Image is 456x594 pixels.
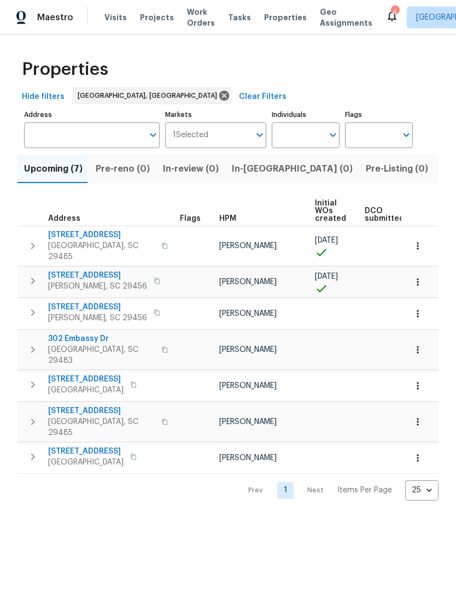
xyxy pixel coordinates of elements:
span: [PERSON_NAME] [219,278,277,286]
label: Flags [345,111,413,118]
label: Individuals [272,111,340,118]
div: [GEOGRAPHIC_DATA], [GEOGRAPHIC_DATA] [72,87,231,104]
span: Initial WOs created [315,199,346,222]
span: [PERSON_NAME] [219,418,277,426]
span: [PERSON_NAME] [219,310,277,317]
span: Geo Assignments [320,7,372,28]
button: Open [399,127,414,143]
span: [PERSON_NAME] [219,454,277,462]
span: [GEOGRAPHIC_DATA], SC 29485 [48,416,155,438]
span: Clear Filters [239,90,287,104]
span: [GEOGRAPHIC_DATA], [GEOGRAPHIC_DATA] [78,90,221,101]
span: Maestro [37,12,73,23]
span: [PERSON_NAME], SC 29456 [48,313,147,324]
span: [GEOGRAPHIC_DATA], SC 29483 [48,344,155,366]
span: 302 Embassy Dr [48,333,155,344]
button: Open [252,127,267,143]
span: [STREET_ADDRESS] [48,405,155,416]
span: [PERSON_NAME], SC 29456 [48,281,147,292]
label: Address [24,111,160,118]
span: In-[GEOGRAPHIC_DATA] (0) [232,161,353,177]
span: [PERSON_NAME] [219,382,277,390]
span: Address [48,215,80,222]
span: In-review (0) [163,161,219,177]
span: [PERSON_NAME] [219,346,277,354]
a: Goto page 1 [277,482,294,499]
span: Properties [264,12,307,23]
span: HPM [219,215,236,222]
span: Upcoming (7) [24,161,83,177]
span: Work Orders [187,7,215,28]
span: Projects [140,12,174,23]
button: Open [325,127,341,143]
span: Hide filters [22,90,65,104]
label: Markets [165,111,267,118]
div: 4 [391,7,399,17]
span: [DATE] [315,237,338,244]
p: Items Per Page [337,485,392,496]
button: Clear Filters [235,87,291,107]
span: [STREET_ADDRESS] [48,446,124,457]
div: 25 [405,476,439,504]
span: [STREET_ADDRESS] [48,302,147,313]
span: [STREET_ADDRESS] [48,230,155,240]
span: [STREET_ADDRESS] [48,374,124,385]
span: [GEOGRAPHIC_DATA], SC 29485 [48,240,155,262]
span: [DATE] [315,273,338,280]
span: Pre-Listing (0) [366,161,428,177]
button: Hide filters [17,87,69,107]
button: Open [145,127,161,143]
span: 1 Selected [173,131,208,140]
span: Visits [104,12,127,23]
span: Tasks [228,14,251,21]
span: [GEOGRAPHIC_DATA] [48,385,124,396]
span: Flags [180,215,201,222]
span: DCO submitted [365,207,404,222]
span: [GEOGRAPHIC_DATA] [48,457,124,468]
span: [STREET_ADDRESS] [48,270,147,281]
nav: Pagination Navigation [238,480,439,501]
span: [PERSON_NAME] [219,242,277,250]
span: Pre-reno (0) [96,161,150,177]
span: Properties [22,64,108,75]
